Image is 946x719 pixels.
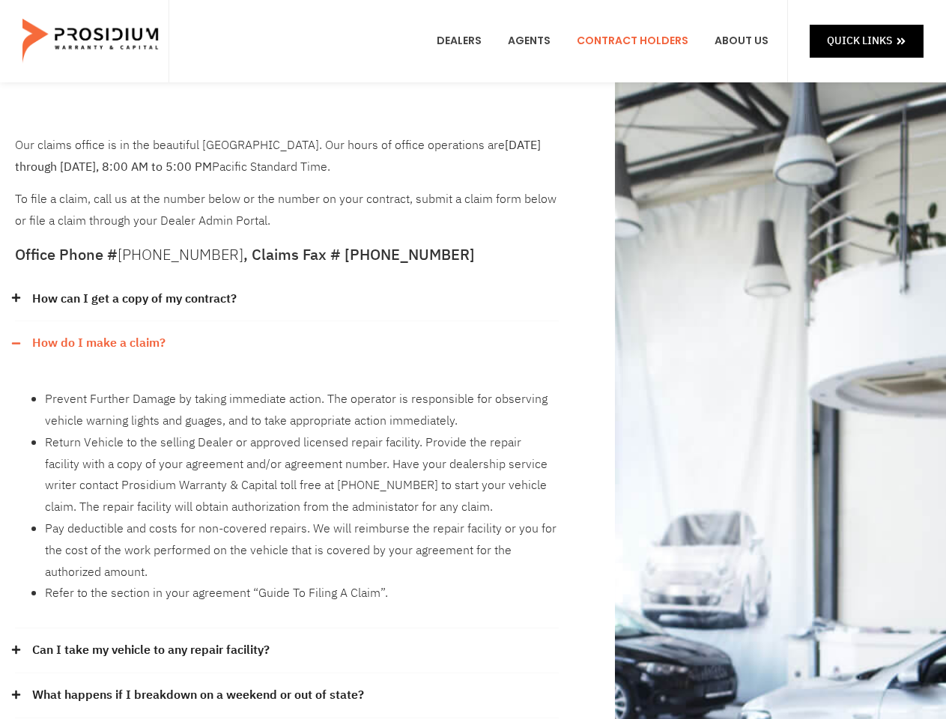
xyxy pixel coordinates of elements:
[497,18,562,64] a: Agents
[425,18,493,64] a: Dealers
[703,18,780,64] a: About Us
[15,135,559,178] p: Our claims office is in the beautiful [GEOGRAPHIC_DATA]. Our hours of office operations are Pacif...
[15,247,559,262] h5: Office Phone # , Claims Fax # [PHONE_NUMBER]
[118,243,243,266] a: [PHONE_NUMBER]
[32,685,364,706] a: What happens if I breakdown on a weekend or out of state?
[15,628,559,673] div: Can I take my vehicle to any repair facility?
[32,333,166,354] a: How do I make a claim?
[425,18,780,64] nav: Menu
[810,25,924,57] a: Quick Links
[15,136,541,176] b: [DATE] through [DATE], 8:00 AM to 5:00 PM
[32,288,237,310] a: How can I get a copy of my contract?
[827,31,892,50] span: Quick Links
[15,135,559,232] div: To file a claim, call us at the number below or the number on your contract, submit a claim form ...
[45,389,559,432] li: Prevent Further Damage by taking immediate action. The operator is responsible for observing vehi...
[15,673,559,718] div: What happens if I breakdown on a weekend or out of state?
[566,18,700,64] a: Contract Holders
[45,518,559,583] li: Pay deductible and costs for non-covered repairs. We will reimburse the repair facility or you fo...
[15,365,559,628] div: How do I make a claim?
[45,432,559,518] li: Return Vehicle to the selling Dealer or approved licensed repair facility. Provide the repair fac...
[45,583,559,604] li: Refer to the section in your agreement “Guide To Filing A Claim”.
[15,321,559,365] div: How do I make a claim?
[15,277,559,322] div: How can I get a copy of my contract?
[32,640,270,661] a: Can I take my vehicle to any repair facility?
